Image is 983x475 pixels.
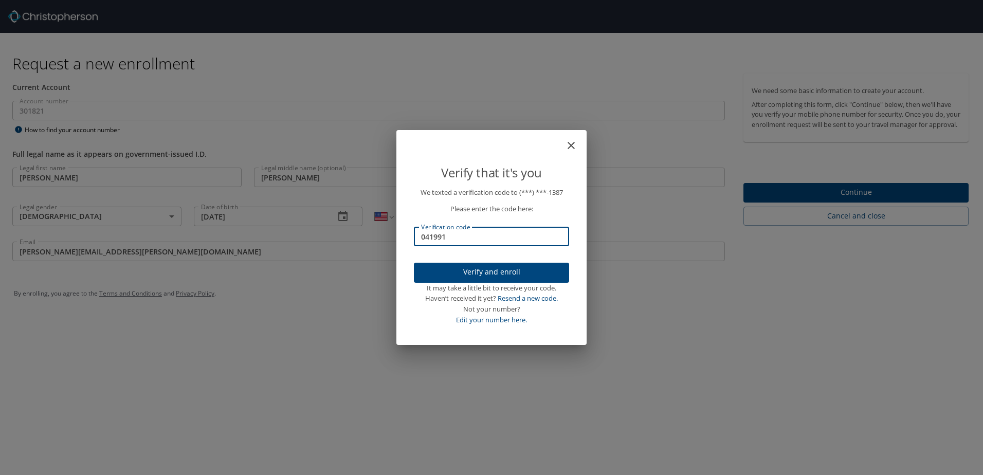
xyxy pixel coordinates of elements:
button: close [570,134,582,147]
p: Verify that it's you [414,163,569,182]
div: Haven’t received it yet? [414,293,569,304]
button: Verify and enroll [414,263,569,283]
a: Edit your number here. [456,315,527,324]
p: Please enter the code here: [414,204,569,214]
a: Resend a new code. [498,294,558,303]
span: Verify and enroll [422,266,561,279]
div: It may take a little bit to receive your code. [414,283,569,294]
p: We texted a verification code to (***) ***- 1387 [414,187,569,198]
div: Not your number? [414,304,569,315]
